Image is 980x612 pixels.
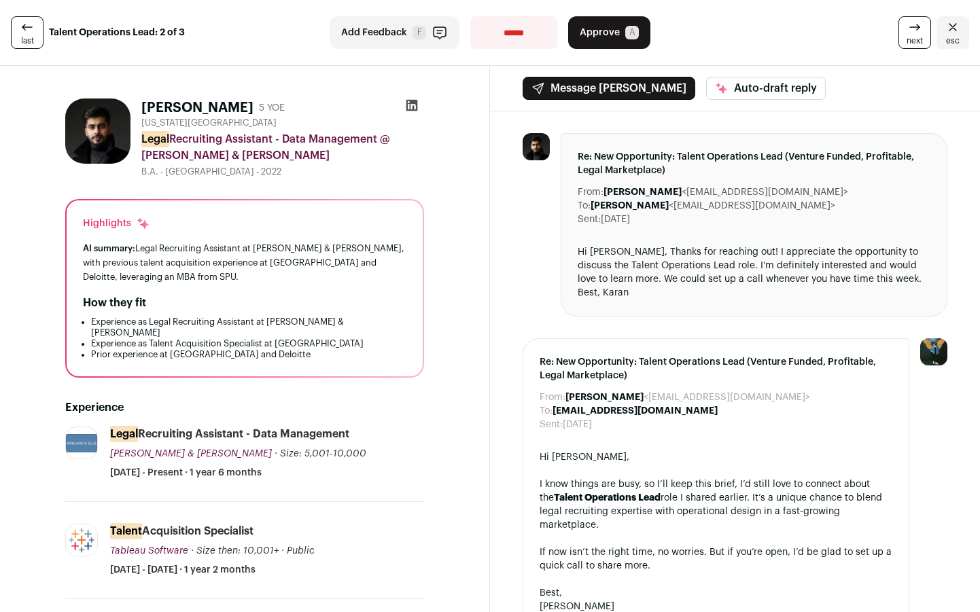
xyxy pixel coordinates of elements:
[66,434,97,453] img: 9531a8ae4894385c0d47ec278a4e6032731c3ffdb495d13e3078e8e774ffe76b.jpg
[91,317,406,338] li: Experience as Legal Recruiting Assistant at [PERSON_NAME] & [PERSON_NAME]
[413,26,426,39] span: F
[898,16,931,49] a: next
[11,16,43,49] a: last
[540,586,892,600] div: Best,
[568,16,650,49] button: Approve A
[65,399,424,416] h2: Experience
[565,393,644,402] b: [PERSON_NAME]
[540,450,892,464] div: Hi [PERSON_NAME],
[554,493,661,503] strong: Talent Operations Lead
[110,449,272,458] span: [PERSON_NAME] & [PERSON_NAME]
[259,101,285,115] div: 5 YOE
[110,563,256,577] span: [DATE] - [DATE] · 1 year 2 months
[523,133,550,160] img: 0dddb24b86ea0766ebac5e692114c8c17fdd907a8650d05110cf0d2bf900e119.jpg
[141,131,169,147] mark: Legal
[540,391,565,404] dt: From:
[540,545,892,573] div: If now isn’t the right time, no worries. But if you’re open, I’d be glad to set up a quick call t...
[578,245,930,300] div: Hi [PERSON_NAME], Thanks for reaching out! I appreciate the opportunity to discuss the Talent Ope...
[83,244,135,253] span: AI summary:
[580,26,620,39] span: Approve
[553,406,718,416] b: [EMAIL_ADDRESS][DOMAIN_NAME]
[66,524,97,556] img: 795b564b805ed0780dbf8c11a6063c49cb12485b79810fb0d35dbed543d6de8c.jpg
[83,295,146,311] h2: How they fit
[287,546,315,556] span: Public
[110,466,262,480] span: [DATE] - Present · 1 year 6 months
[540,404,553,418] dt: To:
[141,98,253,118] h1: [PERSON_NAME]
[603,187,682,197] b: [PERSON_NAME]
[49,26,185,39] strong: Talent Operations Lead: 2 of 3
[275,449,366,458] span: · Size: 5,001-10,000
[110,524,253,539] div: Acquisition Specialist
[540,478,892,532] div: I know things are busy, so I’ll keep this brief, I’d still love to connect about the role I share...
[281,544,284,558] span: ·
[578,185,603,199] dt: From:
[563,418,592,431] dd: [DATE]
[601,213,630,226] dd: [DATE]
[330,16,459,49] button: Add Feedback F
[540,355,892,382] span: Re: New Opportunity: Talent Operations Lead (Venture Funded, Profitable, Legal Marketplace)
[110,523,142,539] mark: Talent
[83,217,150,230] div: Highlights
[91,349,406,360] li: Prior experience at [GEOGRAPHIC_DATA] and Deloitte
[141,131,424,164] div: Recruiting Assistant - Data Management @ [PERSON_NAME] & [PERSON_NAME]
[141,166,424,177] div: B.A. - [GEOGRAPHIC_DATA] - 2022
[523,77,695,100] button: Message [PERSON_NAME]
[110,426,138,442] mark: Legal
[591,201,669,211] b: [PERSON_NAME]
[110,427,349,442] div: Recruiting Assistant - Data Management
[110,546,188,556] span: Tableau Software
[591,199,835,213] dd: <[EMAIL_ADDRESS][DOMAIN_NAME]>
[578,150,930,177] span: Re: New Opportunity: Talent Operations Lead (Venture Funded, Profitable, Legal Marketplace)
[920,338,947,365] img: 12031951-medium_jpg
[65,98,130,164] img: 0dddb24b86ea0766ebac5e692114c8c17fdd907a8650d05110cf0d2bf900e119.jpg
[907,35,923,46] span: next
[937,16,969,49] a: Close
[21,35,34,46] span: last
[141,118,277,128] span: [US_STATE][GEOGRAPHIC_DATA]
[191,546,279,556] span: · Size then: 10,001+
[625,26,639,39] span: A
[603,185,848,199] dd: <[EMAIL_ADDRESS][DOMAIN_NAME]>
[83,241,406,284] div: Legal Recruiting Assistant at [PERSON_NAME] & [PERSON_NAME], with previous talent acquisition exp...
[946,35,960,46] span: esc
[91,338,406,349] li: Experience as Talent Acquisition Specialist at [GEOGRAPHIC_DATA]
[565,391,810,404] dd: <[EMAIL_ADDRESS][DOMAIN_NAME]>
[578,199,591,213] dt: To:
[540,418,563,431] dt: Sent:
[341,26,407,39] span: Add Feedback
[578,213,601,226] dt: Sent:
[706,77,826,100] button: Auto-draft reply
